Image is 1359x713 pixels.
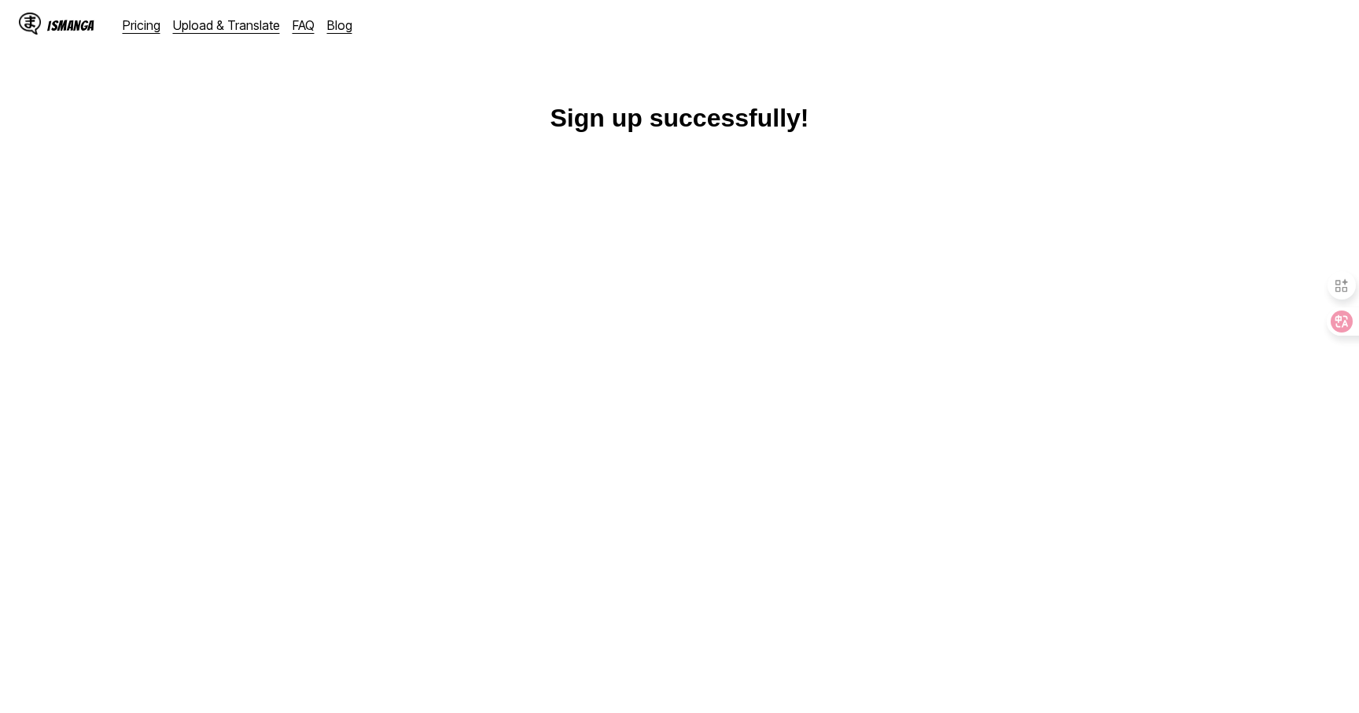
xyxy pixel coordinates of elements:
[173,17,280,33] a: Upload & Translate
[551,104,809,133] h1: Sign up successfully!
[47,18,94,33] div: IsManga
[123,17,160,33] a: Pricing
[293,17,315,33] a: FAQ
[19,13,41,35] img: IsManga Logo
[327,17,352,33] a: Blog
[19,13,123,38] a: IsManga LogoIsManga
